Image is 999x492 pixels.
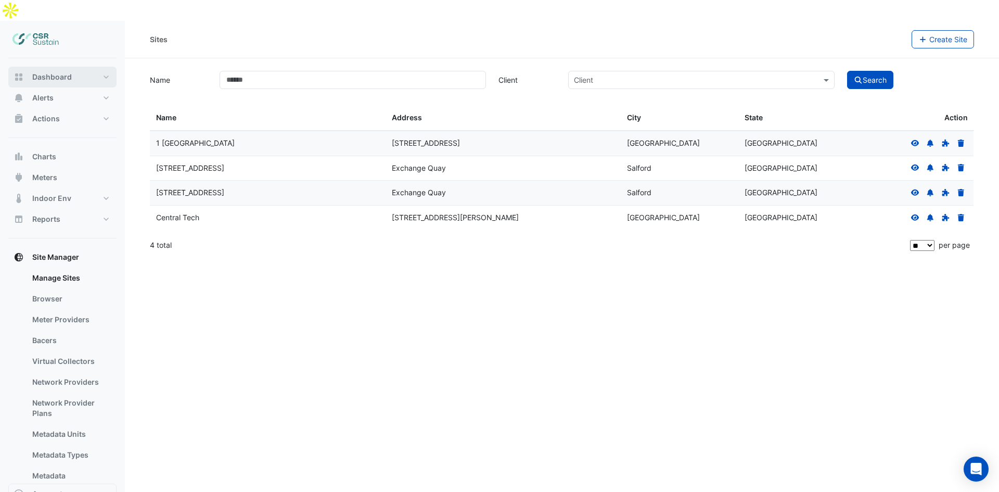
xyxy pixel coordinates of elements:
[12,29,59,50] img: Company Logo
[24,330,117,351] a: Bacers
[32,72,72,82] span: Dashboard
[847,71,894,89] button: Search
[144,71,213,89] label: Name
[156,162,379,174] div: [STREET_ADDRESS]
[627,162,732,174] div: Salford
[392,113,422,122] span: Address
[912,30,975,48] button: Create Site
[745,113,763,122] span: State
[492,71,562,89] label: Client
[24,372,117,393] a: Network Providers
[32,193,71,204] span: Indoor Env
[156,137,379,149] div: 1 [GEOGRAPHIC_DATA]
[32,172,57,183] span: Meters
[150,34,168,45] div: Sites
[24,465,117,486] a: Metadata
[14,152,24,162] app-icon: Charts
[24,445,117,465] a: Metadata Types
[14,72,24,82] app-icon: Dashboard
[32,152,56,162] span: Charts
[627,187,732,199] div: Salford
[14,252,24,262] app-icon: Site Manager
[8,67,117,87] button: Dashboard
[24,393,117,424] a: Network Provider Plans
[24,268,117,288] a: Manage Sites
[150,232,908,258] div: 4 total
[627,113,641,122] span: City
[745,137,850,149] div: [GEOGRAPHIC_DATA]
[14,172,24,183] app-icon: Meters
[24,309,117,330] a: Meter Providers
[627,212,732,224] div: [GEOGRAPHIC_DATA]
[24,424,117,445] a: Metadata Units
[956,188,966,197] a: Delete Site
[956,138,966,147] a: Delete Site
[944,112,968,124] span: Action
[929,35,967,44] span: Create Site
[14,93,24,103] app-icon: Alerts
[964,457,989,482] div: Open Intercom Messenger
[14,193,24,204] app-icon: Indoor Env
[24,351,117,372] a: Virtual Collectors
[32,93,54,103] span: Alerts
[392,162,615,174] div: Exchange Quay
[8,247,117,268] button: Site Manager
[392,187,615,199] div: Exchange Quay
[939,241,970,249] span: per page
[14,214,24,224] app-icon: Reports
[745,212,850,224] div: [GEOGRAPHIC_DATA]
[392,137,615,149] div: [STREET_ADDRESS]
[8,87,117,108] button: Alerts
[8,167,117,188] button: Meters
[956,213,966,222] a: Delete Site
[156,212,379,224] div: Central Tech
[8,146,117,167] button: Charts
[8,188,117,209] button: Indoor Env
[24,288,117,309] a: Browser
[32,252,79,262] span: Site Manager
[627,137,732,149] div: [GEOGRAPHIC_DATA]
[156,187,379,199] div: [STREET_ADDRESS]
[14,113,24,124] app-icon: Actions
[8,108,117,129] button: Actions
[32,113,60,124] span: Actions
[745,162,850,174] div: [GEOGRAPHIC_DATA]
[8,209,117,230] button: Reports
[745,187,850,199] div: [GEOGRAPHIC_DATA]
[156,113,176,122] span: Name
[32,214,60,224] span: Reports
[956,163,966,172] a: Delete Site
[392,212,615,224] div: [STREET_ADDRESS][PERSON_NAME]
